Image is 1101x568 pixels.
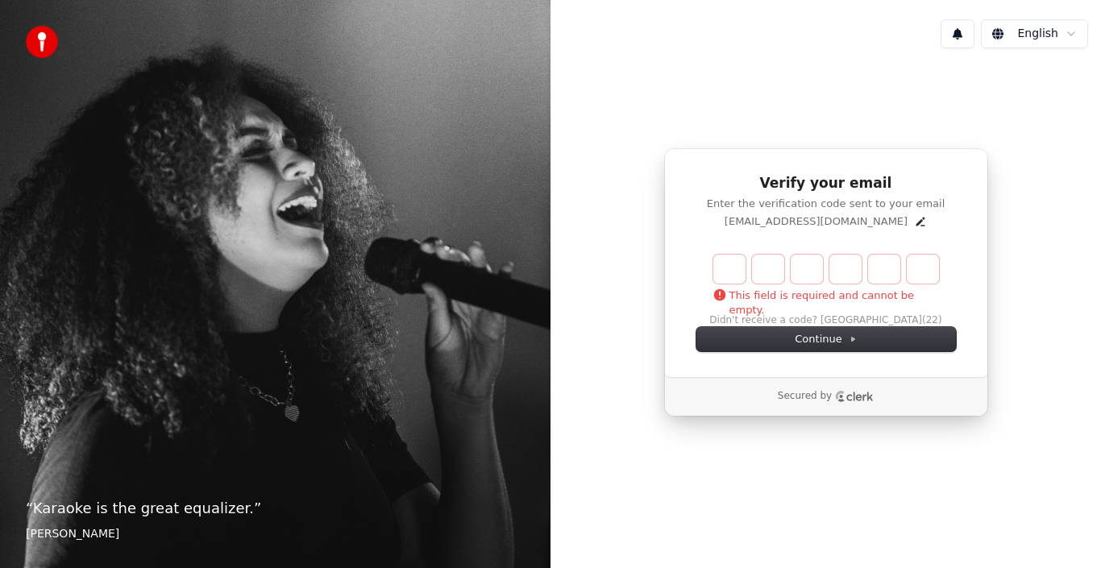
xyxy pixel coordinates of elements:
p: [EMAIL_ADDRESS][DOMAIN_NAME] [725,214,908,229]
h1: Verify your email [696,174,956,193]
button: Continue [696,327,956,351]
img: youka [26,26,58,58]
footer: [PERSON_NAME] [26,526,525,542]
input: Enter verification code [713,255,939,284]
button: Edit [914,215,927,228]
p: This field is required and cannot be empty. [713,288,939,317]
a: Clerk logo [835,391,874,402]
span: Continue [795,332,856,346]
p: “ Karaoke is the great equalizer. ” [26,497,525,520]
p: Secured by [778,390,832,403]
p: Enter the verification code sent to your email [696,197,956,211]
